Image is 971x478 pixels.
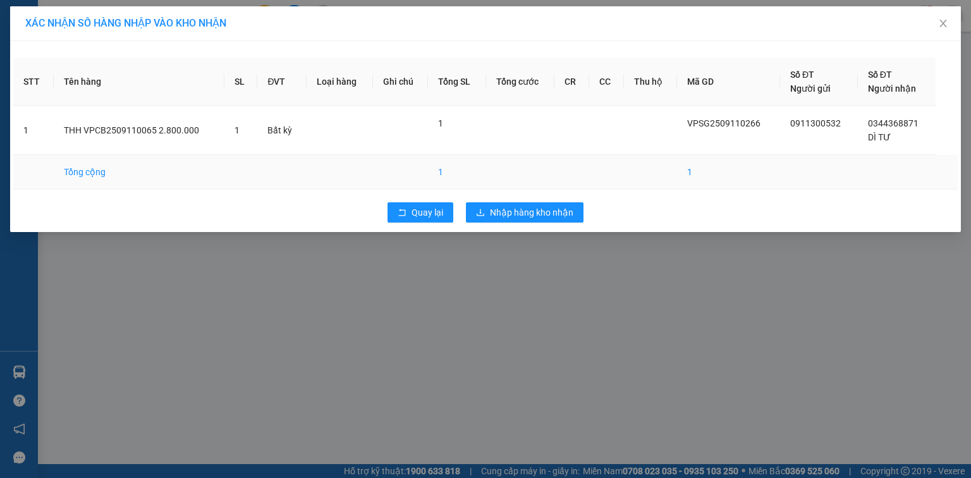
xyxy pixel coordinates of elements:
[466,202,583,223] button: downloadNhập hàng kho nhận
[868,70,892,80] span: Số ĐT
[790,118,841,128] span: 0911300532
[257,106,307,155] td: Bất kỳ
[54,155,224,190] td: Tổng cộng
[54,58,224,106] th: Tên hàng
[13,106,54,155] td: 1
[224,58,258,106] th: SL
[307,58,372,106] th: Loại hàng
[868,132,891,142] span: DÌ TƯ
[554,58,589,106] th: CR
[388,202,453,223] button: rollbackQuay lại
[476,208,485,218] span: download
[624,58,678,106] th: Thu hộ
[687,118,760,128] span: VPSG2509110266
[868,118,919,128] span: 0344368871
[13,58,54,106] th: STT
[677,155,779,190] td: 1
[257,58,307,106] th: ĐVT
[589,58,624,106] th: CC
[235,125,240,135] span: 1
[428,58,485,106] th: Tổng SL
[925,6,961,42] button: Close
[677,58,779,106] th: Mã GD
[373,58,429,106] th: Ghi chú
[438,118,443,128] span: 1
[25,17,226,29] span: XÁC NHẬN SỐ HÀNG NHẬP VÀO KHO NHẬN
[486,58,555,106] th: Tổng cước
[790,70,814,80] span: Số ĐT
[868,83,916,94] span: Người nhận
[428,155,485,190] td: 1
[54,106,224,155] td: THH VPCB2509110065 2.800.000
[790,83,831,94] span: Người gửi
[490,205,573,219] span: Nhập hàng kho nhận
[938,18,948,28] span: close
[412,205,443,219] span: Quay lại
[398,208,406,218] span: rollback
